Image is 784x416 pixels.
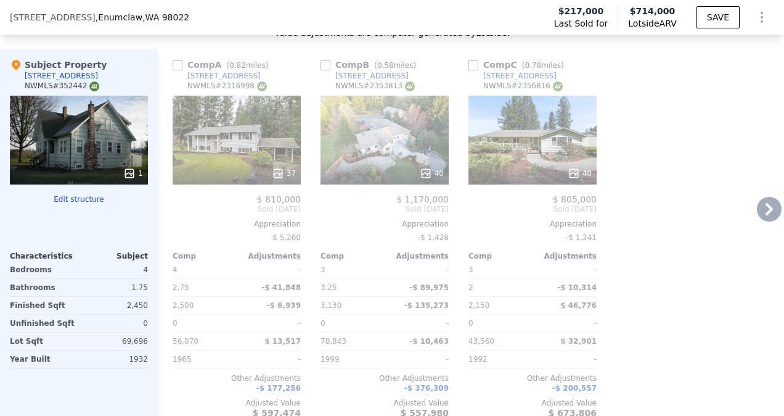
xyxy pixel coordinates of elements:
[628,17,676,30] span: Lotside ARV
[96,11,189,23] span: , Enumclaw
[10,261,76,278] div: Bedrooms
[468,251,533,261] div: Comp
[568,167,592,180] div: 40
[267,301,301,310] span: -$ 6,939
[321,301,341,310] span: 3,130
[409,337,449,346] span: -$ 10,463
[272,233,301,242] span: $ 5,260
[10,251,79,261] div: Characteristics
[123,167,143,180] div: 1
[553,194,597,204] span: $ 805,000
[257,194,301,204] span: $ 810,000
[404,384,449,393] span: -$ 376,309
[468,351,530,368] div: 1992
[321,219,449,229] div: Appreciation
[468,279,530,296] div: 2
[81,279,148,296] div: 1.75
[749,5,774,30] button: Show Options
[468,398,597,408] div: Adjusted Value
[321,251,385,261] div: Comp
[81,261,148,278] div: 4
[187,81,267,91] div: NWMLS # 2316998
[321,59,421,71] div: Comp B
[173,373,301,383] div: Other Adjustments
[468,319,473,328] span: 0
[10,11,96,23] span: [STREET_ADDRESS]
[468,265,473,274] span: 3
[229,61,246,70] span: 0.82
[261,283,301,292] span: -$ 41,848
[405,81,415,91] img: NWMLS Logo
[173,319,178,328] span: 0
[535,315,597,332] div: -
[10,351,76,368] div: Year Built
[552,384,597,393] span: -$ 200,557
[221,61,273,70] span: ( miles)
[566,233,597,242] span: -$ 1,241
[385,251,449,261] div: Adjustments
[321,373,449,383] div: Other Adjustments
[321,351,382,368] div: 1999
[468,71,557,81] a: [STREET_ADDRESS]
[239,261,301,278] div: -
[387,351,449,368] div: -
[483,71,557,81] div: [STREET_ADDRESS]
[321,265,325,274] span: 3
[396,194,449,204] span: $ 1,170,000
[173,279,234,296] div: 2.75
[25,71,98,81] div: [STREET_ADDRESS]
[142,12,189,22] span: , WA 98022
[173,301,194,310] span: 2,500
[239,351,301,368] div: -
[173,351,234,368] div: 1965
[387,315,449,332] div: -
[321,319,325,328] span: 0
[173,59,273,71] div: Comp A
[418,233,449,242] span: -$ 1,428
[335,71,409,81] div: [STREET_ADDRESS]
[535,351,597,368] div: -
[10,333,76,350] div: Lot Sqft
[321,279,382,296] div: 3.25
[557,283,597,292] span: -$ 10,314
[81,333,148,350] div: 69,696
[468,219,597,229] div: Appreciation
[468,301,489,310] span: 2,150
[79,251,148,261] div: Subject
[560,337,597,346] span: $ 32,901
[10,297,76,314] div: Finished Sqft
[558,5,604,17] span: $217,000
[256,384,301,393] span: -$ 177,256
[553,81,563,91] img: NWMLS Logo
[264,337,301,346] span: $ 13,517
[10,59,107,71] div: Subject Property
[321,71,409,81] a: [STREET_ADDRESS]
[173,251,237,261] div: Comp
[468,59,569,71] div: Comp C
[173,337,198,346] span: 56,070
[89,81,99,91] img: NWMLS Logo
[468,204,597,214] span: Sold [DATE]
[321,337,346,346] span: 78,843
[173,219,301,229] div: Appreciation
[257,81,267,91] img: NWMLS Logo
[420,167,444,180] div: 40
[387,261,449,278] div: -
[335,81,415,91] div: NWMLS # 2353813
[10,279,76,296] div: Bathrooms
[10,194,148,204] button: Edit structure
[696,6,740,28] button: SAVE
[554,17,608,30] span: Last Sold for
[409,283,449,292] span: -$ 89,975
[239,315,301,332] div: -
[173,204,301,214] span: Sold [DATE]
[525,61,541,70] span: 0.78
[377,61,394,70] span: 0.58
[10,315,76,332] div: Unfinished Sqft
[272,167,296,180] div: 37
[81,297,148,314] div: 2,450
[535,261,597,278] div: -
[533,251,597,261] div: Adjustments
[468,373,597,383] div: Other Adjustments
[517,61,569,70] span: ( miles)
